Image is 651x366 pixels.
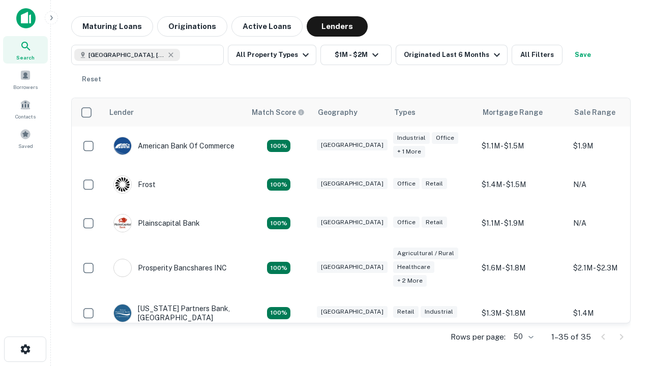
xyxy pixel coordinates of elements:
[422,217,447,228] div: Retail
[422,178,447,190] div: Retail
[317,306,388,318] div: [GEOGRAPHIC_DATA]
[477,242,568,294] td: $1.6M - $1.8M
[551,331,591,343] p: 1–35 of 35
[477,294,568,332] td: $1.3M - $1.8M
[393,261,434,273] div: Healthcare
[421,306,457,318] div: Industrial
[307,16,368,37] button: Lenders
[252,107,305,118] div: Capitalize uses an advanced AI algorithm to match your search with the best lender. The match sco...
[600,285,651,333] iframe: Chat Widget
[393,146,425,158] div: + 1 more
[267,217,290,229] div: Matching Properties: 3, hasApolloMatch: undefined
[312,98,388,127] th: Geography
[71,16,153,37] button: Maturing Loans
[113,175,156,194] div: Frost
[388,98,477,127] th: Types
[451,331,506,343] p: Rows per page:
[16,53,35,62] span: Search
[113,259,227,277] div: Prosperity Bancshares INC
[88,50,165,59] span: [GEOGRAPHIC_DATA], [GEOGRAPHIC_DATA], [GEOGRAPHIC_DATA]
[267,178,290,191] div: Matching Properties: 3, hasApolloMatch: undefined
[18,142,33,150] span: Saved
[231,16,303,37] button: Active Loans
[228,45,316,65] button: All Property Types
[317,217,388,228] div: [GEOGRAPHIC_DATA]
[3,125,48,152] a: Saved
[114,259,131,277] img: picture
[318,106,358,118] div: Geography
[393,275,427,287] div: + 2 more
[512,45,563,65] button: All Filters
[113,304,235,322] div: [US_STATE] Partners Bank, [GEOGRAPHIC_DATA]
[15,112,36,120] span: Contacts
[394,106,416,118] div: Types
[404,49,503,61] div: Originated Last 6 Months
[396,45,508,65] button: Originated Last 6 Months
[267,262,290,274] div: Matching Properties: 5, hasApolloMatch: undefined
[114,304,131,322] img: picture
[75,69,108,89] button: Reset
[393,306,419,318] div: Retail
[432,132,458,144] div: Office
[483,106,543,118] div: Mortgage Range
[317,139,388,151] div: [GEOGRAPHIC_DATA]
[157,16,227,37] button: Originations
[393,132,430,144] div: Industrial
[393,248,458,259] div: Agricultural / Rural
[393,217,420,228] div: Office
[267,140,290,152] div: Matching Properties: 3, hasApolloMatch: undefined
[317,178,388,190] div: [GEOGRAPHIC_DATA]
[113,137,234,155] div: American Bank Of Commerce
[320,45,392,65] button: $1M - $2M
[393,178,420,190] div: Office
[114,176,131,193] img: picture
[477,165,568,204] td: $1.4M - $1.5M
[510,329,535,344] div: 50
[16,8,36,28] img: capitalize-icon.png
[267,307,290,319] div: Matching Properties: 4, hasApolloMatch: undefined
[477,127,568,165] td: $1.1M - $1.5M
[477,98,568,127] th: Mortgage Range
[3,66,48,93] a: Borrowers
[574,106,615,118] div: Sale Range
[3,95,48,123] a: Contacts
[109,106,134,118] div: Lender
[114,137,131,155] img: picture
[317,261,388,273] div: [GEOGRAPHIC_DATA]
[114,215,131,232] img: picture
[13,83,38,91] span: Borrowers
[103,98,246,127] th: Lender
[113,214,200,232] div: Plainscapital Bank
[477,204,568,242] td: $1.1M - $1.9M
[246,98,312,127] th: Capitalize uses an advanced AI algorithm to match your search with the best lender. The match sco...
[252,107,303,118] h6: Match Score
[3,36,48,64] a: Search
[567,45,599,65] button: Save your search to get updates of matches that match your search criteria.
